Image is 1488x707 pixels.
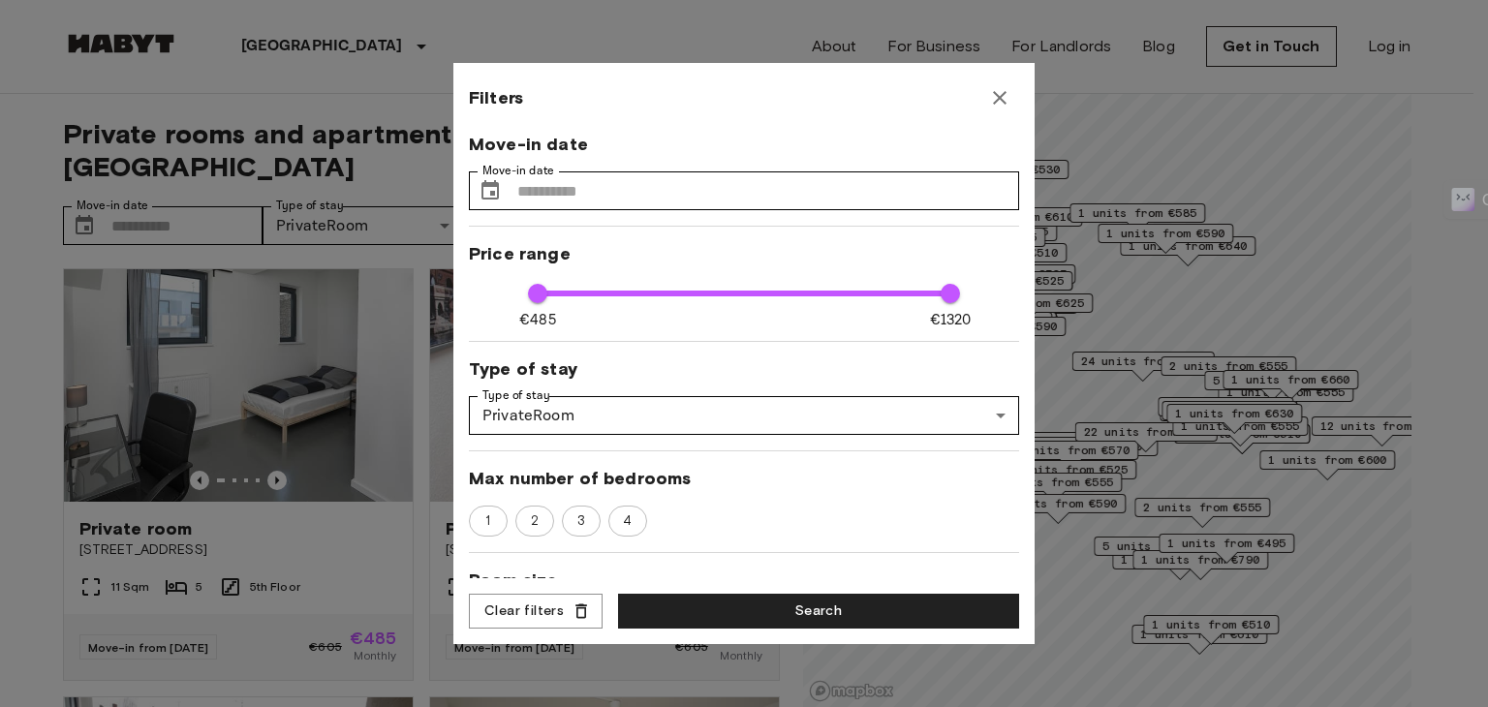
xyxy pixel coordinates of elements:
[482,163,554,179] label: Move-in date
[469,594,603,630] button: Clear filters
[567,511,596,531] span: 3
[618,594,1019,630] button: Search
[469,86,523,109] span: Filters
[469,133,1019,156] span: Move-in date
[475,511,501,531] span: 1
[469,506,508,537] div: 1
[469,242,1019,265] span: Price range
[469,357,1019,381] span: Type of stay
[482,387,550,404] label: Type of stay
[612,511,642,531] span: 4
[469,467,1019,490] span: Max number of bedrooms
[469,396,1019,435] div: PrivateRoom
[930,310,972,330] span: €1320
[469,569,1019,592] span: Room size
[520,511,549,531] span: 2
[471,171,510,210] button: Choose date
[515,506,554,537] div: 2
[562,506,601,537] div: 3
[519,310,556,330] span: €485
[608,506,647,537] div: 4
